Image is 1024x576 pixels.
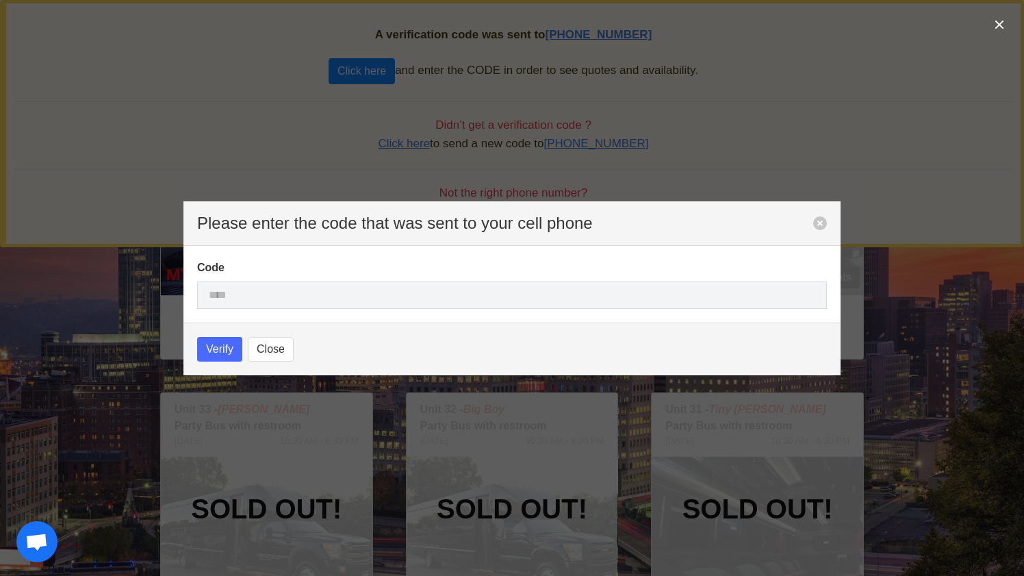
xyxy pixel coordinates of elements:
[206,341,233,358] span: Verify
[257,341,285,358] span: Close
[248,337,294,362] button: Close
[16,521,57,562] div: Open chat
[197,337,242,362] button: Verify
[197,215,813,231] p: Please enter the code that was sent to your cell phone
[197,260,827,276] label: Code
